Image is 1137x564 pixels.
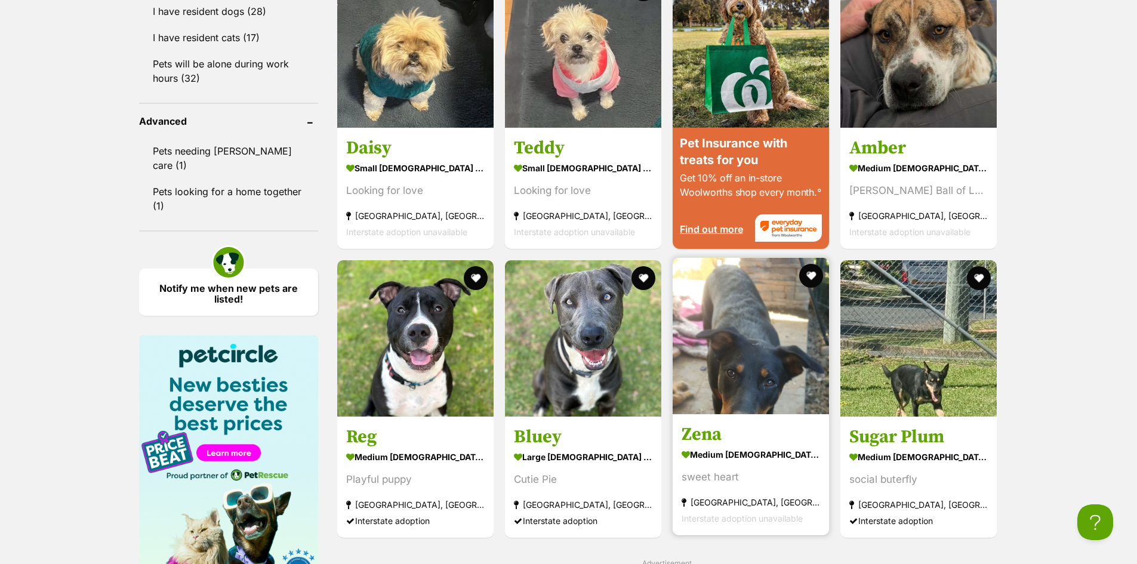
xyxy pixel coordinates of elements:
div: social buterfly [849,471,988,487]
button: favourite [967,266,991,290]
a: Sugar Plum medium [DEMOGRAPHIC_DATA] Dog social buterfly [GEOGRAPHIC_DATA], [GEOGRAPHIC_DATA] Int... [840,416,997,537]
a: Pets needing [PERSON_NAME] care (1) [139,138,318,178]
strong: [GEOGRAPHIC_DATA], [GEOGRAPHIC_DATA] [346,496,485,512]
h3: Sugar Plum [849,425,988,448]
div: Looking for love [346,183,485,199]
strong: [GEOGRAPHIC_DATA], [GEOGRAPHIC_DATA] [514,496,652,512]
h3: Zena [682,423,820,445]
span: Interstate adoption unavailable [346,227,467,237]
img: Reg - Staffordshire Bull Terrier Dog [337,260,494,417]
a: Pets will be alone during work hours (32) [139,51,318,91]
strong: medium [DEMOGRAPHIC_DATA] Dog [682,445,820,463]
a: Bluey large [DEMOGRAPHIC_DATA] Dog Cutie Pie [GEOGRAPHIC_DATA], [GEOGRAPHIC_DATA] Interstate adop... [505,416,661,537]
a: Reg medium [DEMOGRAPHIC_DATA] Dog Playful puppy [GEOGRAPHIC_DATA], [GEOGRAPHIC_DATA] Interstate a... [337,416,494,537]
strong: medium [DEMOGRAPHIC_DATA] Dog [346,448,485,465]
div: [PERSON_NAME] Ball of Love 💕 [849,183,988,199]
strong: medium [DEMOGRAPHIC_DATA] Dog [849,448,988,465]
span: Interstate adoption unavailable [514,227,635,237]
h3: Reg [346,425,485,448]
div: Cutie Pie [514,471,652,487]
h3: Amber [849,137,988,159]
a: Teddy small [DEMOGRAPHIC_DATA] Dog Looking for love [GEOGRAPHIC_DATA], [GEOGRAPHIC_DATA] Intersta... [505,128,661,249]
a: Zena medium [DEMOGRAPHIC_DATA] Dog sweet heart [GEOGRAPHIC_DATA], [GEOGRAPHIC_DATA] Interstate ad... [673,414,829,535]
strong: medium [DEMOGRAPHIC_DATA] Dog [849,159,988,177]
h3: Teddy [514,137,652,159]
div: sweet heart [682,469,820,485]
span: Interstate adoption unavailable [682,513,803,523]
span: Interstate adoption unavailable [849,227,970,237]
strong: [GEOGRAPHIC_DATA], [GEOGRAPHIC_DATA] [514,208,652,224]
a: Amber medium [DEMOGRAPHIC_DATA] Dog [PERSON_NAME] Ball of Love 💕 [GEOGRAPHIC_DATA], [GEOGRAPHIC_D... [840,128,997,249]
h3: Daisy [346,137,485,159]
strong: [GEOGRAPHIC_DATA], [GEOGRAPHIC_DATA] [849,208,988,224]
strong: small [DEMOGRAPHIC_DATA] Dog [346,159,485,177]
div: Interstate adoption [346,512,485,528]
a: I have resident cats (17) [139,25,318,50]
header: Advanced [139,116,318,127]
a: Notify me when new pets are listed! [139,269,318,316]
div: Looking for love [514,183,652,199]
strong: [GEOGRAPHIC_DATA], [GEOGRAPHIC_DATA] [346,208,485,224]
strong: large [DEMOGRAPHIC_DATA] Dog [514,448,652,465]
button: favourite [799,264,823,288]
img: Sugar Plum - Australian Kelpie Dog [840,260,997,417]
div: Playful puppy [346,471,485,487]
button: favourite [631,266,655,290]
button: favourite [464,266,488,290]
a: Pets looking for a home together (1) [139,179,318,218]
strong: small [DEMOGRAPHIC_DATA] Dog [514,159,652,177]
a: Daisy small [DEMOGRAPHIC_DATA] Dog Looking for love [GEOGRAPHIC_DATA], [GEOGRAPHIC_DATA] Intersta... [337,128,494,249]
strong: [GEOGRAPHIC_DATA], [GEOGRAPHIC_DATA] [849,496,988,512]
img: Zena - Australian Kelpie Dog [673,258,829,414]
h3: Bluey [514,425,652,448]
img: Bluey - Mastiff Dog [505,260,661,417]
div: Interstate adoption [514,512,652,528]
iframe: Help Scout Beacon - Open [1077,504,1113,540]
div: Interstate adoption [849,512,988,528]
strong: [GEOGRAPHIC_DATA], [GEOGRAPHIC_DATA] [682,494,820,510]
